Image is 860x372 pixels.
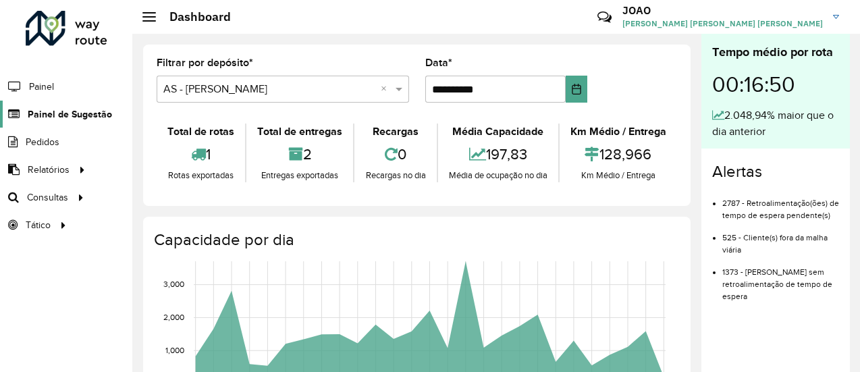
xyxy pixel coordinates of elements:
[250,140,350,169] div: 2
[358,169,433,182] div: Recargas no dia
[27,190,68,205] span: Consultas
[563,140,674,169] div: 128,966
[712,107,839,140] div: 2.048,94% maior que o dia anterior
[566,76,587,103] button: Choose Date
[157,55,253,71] label: Filtrar por depósito
[26,218,51,232] span: Tático
[722,256,839,302] li: 1373 - [PERSON_NAME] sem retroalimentação de tempo de espera
[563,169,674,182] div: Km Médio / Entrega
[26,135,59,149] span: Pedidos
[358,124,433,140] div: Recargas
[441,140,555,169] div: 197,83
[622,18,823,30] span: [PERSON_NAME] [PERSON_NAME] [PERSON_NAME]
[722,221,839,256] li: 525 - Cliente(s) fora da malha viária
[160,140,242,169] div: 1
[712,61,839,107] div: 00:16:50
[358,140,433,169] div: 0
[441,124,555,140] div: Média Capacidade
[381,81,392,97] span: Clear all
[250,124,350,140] div: Total de entregas
[165,346,184,354] text: 1,000
[563,124,674,140] div: Km Médio / Entrega
[712,162,839,182] h4: Alertas
[712,43,839,61] div: Tempo médio por rota
[160,124,242,140] div: Total de rotas
[29,80,54,94] span: Painel
[160,169,242,182] div: Rotas exportadas
[722,187,839,221] li: 2787 - Retroalimentação(ões) de tempo de espera pendente(s)
[156,9,231,24] h2: Dashboard
[622,4,823,17] h3: JOAO
[441,169,555,182] div: Média de ocupação no dia
[28,163,70,177] span: Relatórios
[28,107,112,122] span: Painel de Sugestão
[163,280,184,289] text: 3,000
[590,3,619,32] a: Contato Rápido
[250,169,350,182] div: Entregas exportadas
[154,230,677,250] h4: Capacidade por dia
[425,55,452,71] label: Data
[163,313,184,322] text: 2,000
